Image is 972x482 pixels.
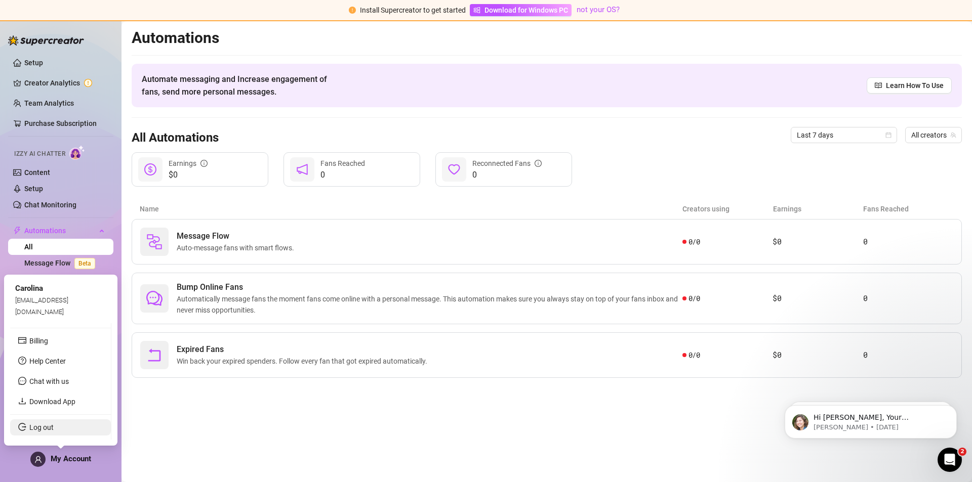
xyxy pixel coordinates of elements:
span: [EMAIL_ADDRESS][DOMAIN_NAME] [15,296,68,315]
span: Automatically message fans the moment fans come online with a personal message. This automation m... [177,293,682,316]
span: Fans Reached [320,159,365,167]
span: Automate messaging and Increase engagement of fans, send more personal messages. [142,73,337,98]
span: 0 [320,169,365,181]
span: read [875,82,882,89]
article: 0 [863,349,953,361]
a: not your OS? [577,5,620,14]
span: $0 [169,169,208,181]
article: 0 [863,292,953,304]
a: Chat Monitoring [24,201,76,209]
a: Purchase Subscription [24,119,97,127]
span: Download for Windows PC [484,5,568,16]
span: Beta [74,258,95,269]
article: Creators using [682,203,773,214]
iframe: Intercom notifications message [769,384,972,455]
article: $0 [773,349,863,361]
a: Content [24,168,50,177]
span: info-circle [200,160,208,167]
span: windows [473,7,480,14]
span: user [34,456,42,463]
article: Fans Reached [863,203,954,214]
span: 0 / 0 [688,349,700,361]
a: Log out [29,423,54,431]
a: All [24,243,33,251]
a: Setup [24,59,43,67]
article: Earnings [773,203,864,214]
span: 2 [958,448,966,456]
a: Setup [24,185,43,193]
article: Name [140,203,682,214]
img: logo-BBDzfeDw.svg [8,35,84,46]
a: Help Center [29,357,66,365]
img: svg%3e [146,234,163,250]
a: Team Analytics [24,99,74,107]
span: Chat with us [29,377,69,385]
span: Automations [24,223,96,239]
span: team [950,132,956,138]
span: Bump Online Fans [177,281,682,293]
span: calendar [885,132,892,138]
span: 0 [472,169,542,181]
span: 0 / 0 [688,293,700,304]
span: thunderbolt [13,227,21,235]
li: Billing [10,333,111,349]
article: $0 [773,236,863,248]
span: Last 7 days [797,127,891,143]
a: Download for Windows PC [470,4,572,16]
span: Auto-message fans with smart flows. [177,242,298,253]
span: My Account [51,454,91,463]
a: Creator Analytics exclamation-circle [24,75,105,91]
span: heart [448,163,460,176]
li: Log out [10,419,111,435]
span: info-circle [535,160,542,167]
div: Earnings [169,158,208,169]
div: Reconnected Fans [472,158,542,169]
span: Carolina [15,284,43,293]
span: Learn How To Use [886,80,944,91]
span: 0 / 0 [688,236,700,247]
span: Message Flow [177,230,298,242]
span: message [18,377,26,385]
a: Download App [29,398,75,406]
article: $0 [773,292,863,304]
a: Message FlowBeta [24,259,99,267]
span: dollar [144,163,156,176]
article: 0 [863,236,953,248]
span: Expired Fans [177,343,431,356]
img: AI Chatter [69,145,85,160]
span: Izzy AI Chatter [14,149,65,159]
h3: All Automations [132,130,219,146]
a: Billing [29,337,48,345]
span: All creators [911,127,956,143]
iframe: Intercom live chat [938,448,962,472]
span: exclamation-circle [349,7,356,14]
span: comment [146,290,163,306]
span: Install Supercreator to get started [360,6,466,14]
h2: Automations [132,28,962,48]
span: Win back your expired spenders. Follow every fan that got expired automatically. [177,356,431,367]
a: Learn How To Use [867,77,952,94]
span: rollback [146,347,163,363]
span: notification [296,163,308,176]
